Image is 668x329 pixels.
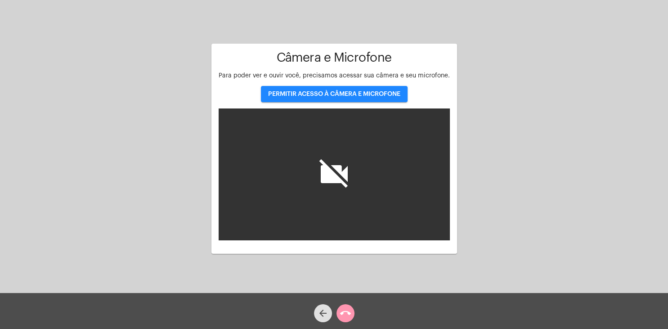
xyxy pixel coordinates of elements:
i: videocam_off [316,156,352,192]
span: PERMITIR ACESSO À CÂMERA E MICROFONE [268,91,400,97]
button: PERMITIR ACESSO À CÂMERA E MICROFONE [261,86,408,102]
mat-icon: arrow_back [318,308,328,319]
h1: Câmera e Microfone [219,51,450,65]
mat-icon: call_end [340,308,351,319]
span: Para poder ver e ouvir você, precisamos acessar sua câmera e seu microfone. [219,72,450,79]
